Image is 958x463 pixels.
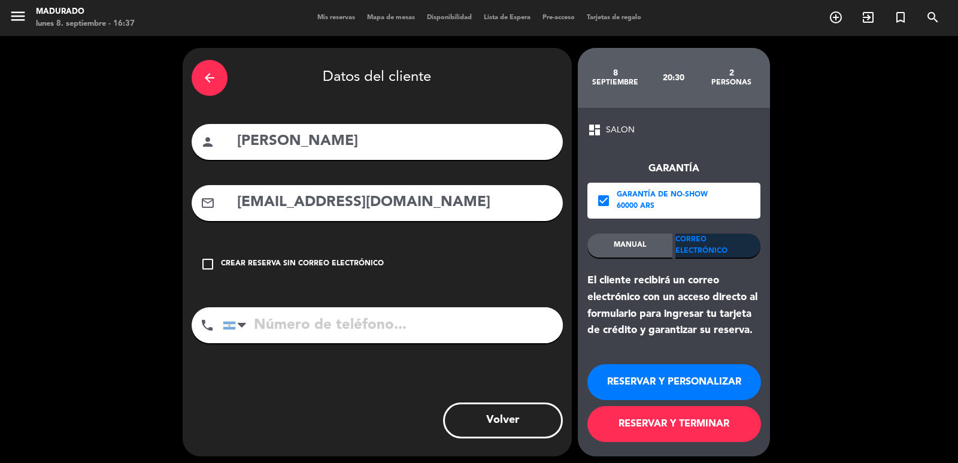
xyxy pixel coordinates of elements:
button: Volver [443,403,563,438]
span: dashboard [587,123,602,137]
span: Disponibilidad [421,14,478,21]
button: RESERVAR Y PERSONALIZAR [587,364,761,400]
i: turned_in_not [893,10,908,25]
i: phone [200,318,214,332]
div: 2 [702,68,760,78]
i: check_box_outline_blank [201,257,215,271]
span: SALON [606,123,635,137]
i: search [926,10,940,25]
div: septiembre [587,78,645,87]
div: 8 [587,68,645,78]
div: Datos del cliente [192,57,563,99]
i: person [201,135,215,149]
span: Tarjetas de regalo [581,14,647,21]
span: Lista de Espera [478,14,536,21]
input: Nombre del cliente [236,129,554,154]
i: exit_to_app [861,10,875,25]
div: MANUAL [587,234,672,258]
input: Número de teléfono... [223,307,563,343]
div: Madurado [36,6,135,18]
div: Garantía [587,161,760,177]
div: 20:30 [644,57,702,99]
div: Argentina: +54 [223,308,251,343]
div: personas [702,78,760,87]
i: check_box [596,193,611,208]
div: Correo Electrónico [675,234,760,258]
button: RESERVAR Y TERMINAR [587,406,761,442]
input: Email del cliente [236,190,554,215]
div: 60000 ARS [617,201,708,213]
span: Mapa de mesas [361,14,421,21]
div: Crear reserva sin correo electrónico [221,258,384,270]
i: add_circle_outline [829,10,843,25]
div: lunes 8. septiembre - 16:37 [36,18,135,30]
div: Garantía de no-show [617,189,708,201]
i: arrow_back [202,71,217,85]
i: mail_outline [201,196,215,210]
div: El cliente recibirá un correo electrónico con un acceso directo al formulario para ingresar tu ta... [587,273,760,339]
span: Mis reservas [311,14,361,21]
button: menu [9,7,27,29]
i: menu [9,7,27,25]
span: Pre-acceso [536,14,581,21]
